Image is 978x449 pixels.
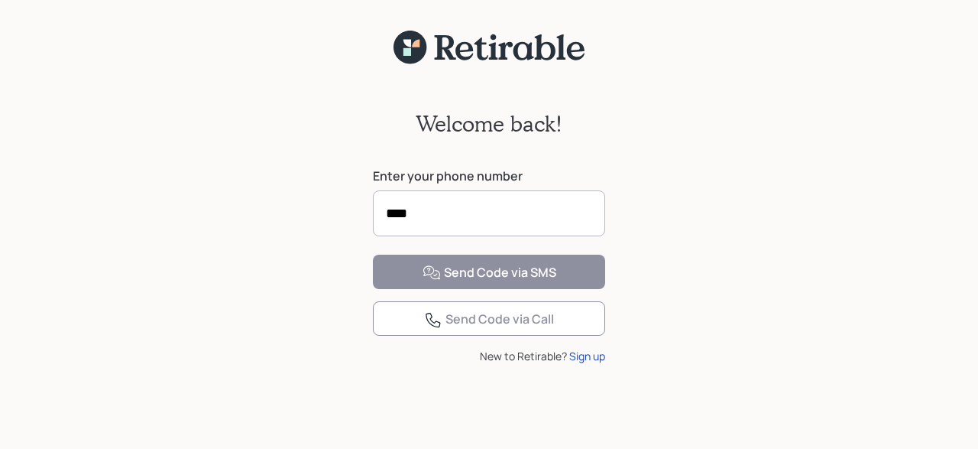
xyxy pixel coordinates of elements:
div: New to Retirable? [373,348,605,364]
h2: Welcome back! [416,111,562,137]
button: Send Code via Call [373,301,605,336]
label: Enter your phone number [373,168,605,184]
div: Sign up [569,348,605,364]
div: Send Code via SMS [423,264,556,282]
button: Send Code via SMS [373,255,605,289]
div: Send Code via Call [424,311,554,329]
